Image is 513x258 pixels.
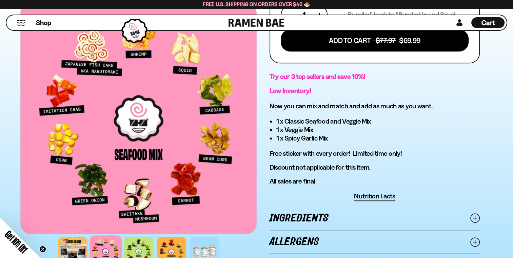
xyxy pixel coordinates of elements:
li: 1 x Veggie Mix [276,126,480,134]
a: Shop [36,17,51,28]
button: Mobile Menu Trigger [17,20,26,26]
li: 1 x Classic Seafood and Veggie Mix [276,117,480,126]
strong: Low Inventory! [270,87,311,95]
button: Nutrition Facts [354,192,395,201]
p: Free sticker with every order! Limited time only! [270,149,480,158]
a: Allergens [270,230,480,254]
a: Ingredients [270,207,480,230]
span: Get 10% Off [3,229,29,255]
li: 1 x Spicy Garlic Mix [276,134,480,143]
strong: Try our 3 top sellers and save 10%! [270,72,366,81]
span: Cart [481,19,495,27]
span: Free U.S. Shipping on Orders over $40 🍜 [203,1,310,7]
p: All sales are final [270,177,480,186]
a: Cart [471,15,505,30]
button: Add To Cart - $77.97 $69.99 [281,29,469,51]
button: Close teaser [39,246,46,253]
span: Discount not applicable for this item. [270,163,371,171]
span: Shop [36,18,51,27]
h3: Now you can mix and match and add as much as you want. [270,102,480,110]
